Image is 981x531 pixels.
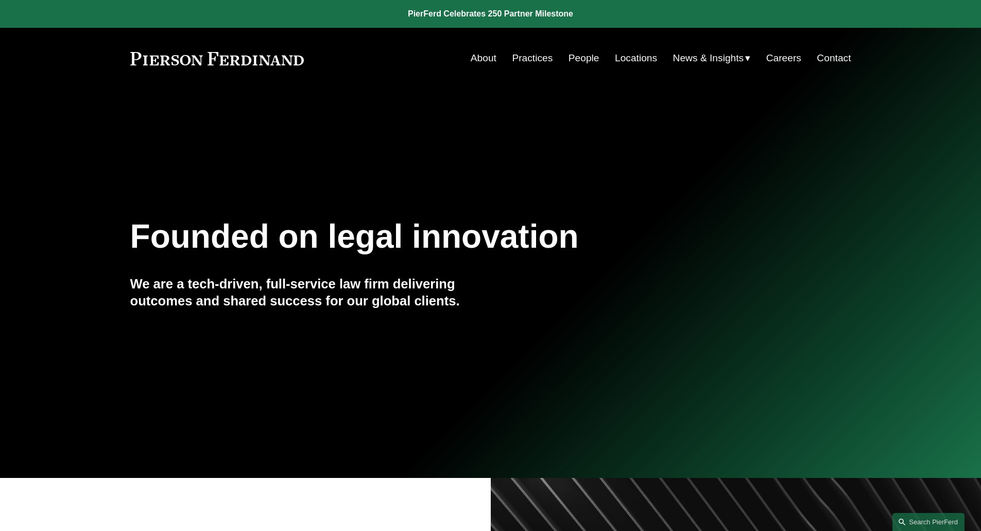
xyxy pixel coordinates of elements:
a: Practices [512,48,553,68]
a: Locations [615,48,657,68]
h4: We are a tech-driven, full-service law firm delivering outcomes and shared success for our global... [130,276,491,309]
a: Search this site [892,513,965,531]
a: About [471,48,496,68]
a: People [569,48,599,68]
span: News & Insights [673,49,744,67]
a: folder dropdown [673,48,751,68]
h1: Founded on legal innovation [130,218,731,255]
a: Contact [817,48,851,68]
a: Careers [766,48,801,68]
